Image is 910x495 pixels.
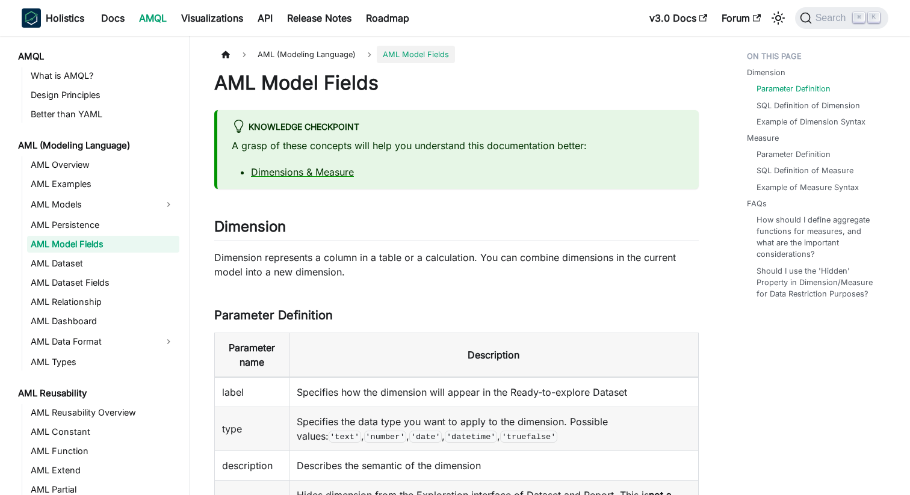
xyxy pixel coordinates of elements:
[27,423,179,440] a: AML Constant
[27,354,179,370] a: AML Types
[27,156,179,173] a: AML Overview
[250,8,280,28] a: API
[27,195,158,214] a: AML Models
[214,308,699,323] h3: Parameter Definition
[214,46,237,63] a: Home page
[174,8,250,28] a: Visualizations
[132,8,174,28] a: AMQL
[27,67,179,84] a: What is AMQL?
[214,250,699,279] p: Dimension represents a column in a table or a calculation. You can combine dimensions in the curr...
[27,313,179,330] a: AML Dashboard
[757,83,831,94] a: Parameter Definition
[757,214,876,260] a: How should I define aggregate functions for measures, and what are the important considerations?
[27,274,179,291] a: AML Dataset Fields
[757,182,859,193] a: Example of Measure Syntax
[280,8,359,28] a: Release Notes
[714,8,768,28] a: Forum
[252,46,362,63] span: AML (Modeling Language)
[27,332,158,351] a: AML Data Format
[27,404,179,421] a: AML Reusability Overview
[364,431,406,443] code: 'number'
[757,149,831,160] a: Parameter Definition
[214,218,699,241] h2: Dimension
[359,8,416,28] a: Roadmap
[27,443,179,460] a: AML Function
[27,217,179,233] a: AML Persistence
[812,13,853,23] span: Search
[215,407,289,451] td: type
[757,100,860,111] a: SQL Definition of Dimension
[94,8,132,28] a: Docs
[747,132,779,144] a: Measure
[232,120,684,135] div: Knowledge Checkpoint
[747,67,785,78] a: Dimension
[158,332,179,351] button: Expand sidebar category 'AML Data Format'
[27,176,179,192] a: AML Examples
[14,385,179,402] a: AML Reusability
[46,11,84,25] b: Holistics
[757,165,853,176] a: SQL Definition of Measure
[27,106,179,123] a: Better than YAML
[232,138,684,153] p: A grasp of these concepts will help you understand this documentation better:
[27,294,179,310] a: AML Relationship
[27,255,179,272] a: AML Dataset
[289,333,698,378] th: Description
[445,431,497,443] code: 'datetime'
[757,265,876,300] a: Should I use the 'Hidden' Property in Dimension/Measure for Data Restriction Purposes?
[289,377,698,407] td: Specifies how the dimension will appear in the Ready-to-explore Dataset
[22,8,41,28] img: Holistics
[747,198,767,209] a: FAQs
[27,236,179,253] a: AML Model Fields
[642,8,714,28] a: v3.0 Docs
[868,12,880,23] kbd: K
[500,431,557,443] code: 'truefalse'
[757,116,865,128] a: Example of Dimension Syntax
[214,71,699,95] h1: AML Model Fields
[215,333,289,378] th: Parameter name
[214,46,699,63] nav: Breadcrumbs
[215,377,289,407] td: label
[158,195,179,214] button: Expand sidebar category 'AML Models'
[329,431,361,443] code: 'text'
[251,166,354,178] a: Dimensions & Measure
[289,451,698,481] td: Describes the semantic of the dimension
[853,12,865,23] kbd: ⌘
[377,46,455,63] span: AML Model Fields
[289,407,698,451] td: Specifies the data type you want to apply to the dimension. Possible values: , , , ,
[14,137,179,154] a: AML (Modeling Language)
[22,8,84,28] a: HolisticsHolistics
[14,48,179,65] a: AMQL
[769,8,788,28] button: Switch between dark and light mode (currently light mode)
[27,87,179,103] a: Design Principles
[409,431,442,443] code: 'date'
[27,462,179,479] a: AML Extend
[10,36,190,495] nav: Docs sidebar
[795,7,888,29] button: Search (Command+K)
[215,451,289,481] td: description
